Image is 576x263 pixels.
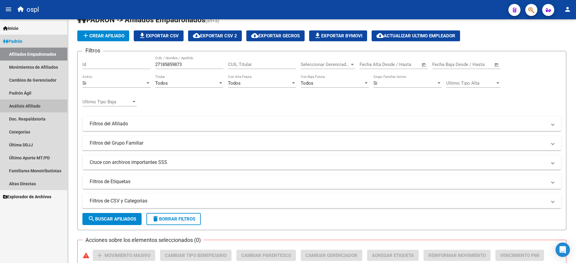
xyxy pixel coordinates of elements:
[152,215,159,222] mat-icon: delete
[372,253,414,258] span: Agregar Etiqueta
[205,18,219,23] span: (alt+a)
[77,16,205,24] span: PADRON -> Afiliados Empadronados
[82,80,86,86] span: Si
[372,30,460,41] button: Actualizar ultimo Empleador
[82,99,131,105] span: Ultimo Tipo Baja
[152,216,195,222] span: Borrar Filtros
[155,80,168,86] span: Todos
[446,80,495,86] span: Ultimo Tipo Alta
[82,174,561,189] mat-expansion-panel-header: Filtros de Etiquetas
[314,32,321,39] mat-icon: file_download
[360,62,384,67] input: Fecha inicio
[421,61,427,68] button: Open calendar
[160,250,232,261] button: Cambiar Tipo Beneficiario
[93,250,155,261] button: Movimiento Masivo
[251,33,300,39] span: Exportar GECROS
[82,194,561,208] mat-expansion-panel-header: Filtros de CSV y Categorias
[77,30,129,41] button: Crear Afiliado
[90,198,547,204] mat-panel-title: Filtros de CSV y Categorias
[82,236,204,244] h3: Acciones sobre los elementos seleccionados (0)
[188,30,242,41] button: Exportar CSV 2
[90,121,547,127] mat-panel-title: Filtros del Afiliado
[134,30,184,41] button: Exportar CSV
[3,193,51,200] span: Explorador de Archivos
[165,253,227,258] span: Cambiar Tipo Beneficiario
[88,216,136,222] span: Buscar Afiliados
[139,32,146,39] mat-icon: file_download
[428,253,486,258] span: Reinformar Movimiento
[82,117,561,131] mat-expansion-panel-header: Filtros del Afiliado
[193,33,237,39] span: Exportar CSV 2
[314,33,362,39] span: Exportar Bymovi
[96,252,103,259] mat-icon: add
[5,6,12,13] mat-icon: menu
[555,243,570,257] div: Open Intercom Messenger
[82,32,89,39] mat-icon: add
[564,6,571,13] mat-icon: person
[82,33,124,39] span: Crear Afiliado
[90,140,547,146] mat-panel-title: Filtros del Grupo Familiar
[90,159,547,166] mat-panel-title: Cruce con archivos importantes SSS
[90,178,547,185] mat-panel-title: Filtros de Etiquetas
[462,62,491,67] input: Fecha fin
[432,62,457,67] input: Fecha inicio
[389,62,419,67] input: Fecha fin
[373,80,377,86] span: Si
[424,250,491,261] button: Reinformar Movimiento
[246,30,305,41] button: Exportar GECROS
[193,32,200,39] mat-icon: cloud_download
[82,213,142,225] button: Buscar Afiliados
[146,213,201,225] button: Borrar Filtros
[27,3,39,16] span: ospl
[241,253,291,258] span: Cambiar Parentesco
[495,250,544,261] button: Vencimiento PMI
[500,253,539,258] span: Vencimiento PMI
[367,250,419,261] button: Agregar Etiqueta
[104,253,150,258] span: Movimiento Masivo
[228,80,241,86] span: Todos
[82,155,561,170] mat-expansion-panel-header: Cruce con archivos importantes SSS
[309,30,367,41] button: Exportar Bymovi
[139,33,179,39] span: Exportar CSV
[301,62,350,67] span: Seleccionar Gerenciador
[82,46,103,55] h3: Filtros
[88,215,95,222] mat-icon: search
[3,25,18,32] span: Inicio
[376,32,384,39] mat-icon: cloud_download
[3,38,22,45] span: Padrón
[306,253,357,258] span: Cambiar Gerenciador
[301,250,362,261] button: Cambiar Gerenciador
[301,80,313,86] span: Todos
[82,252,90,259] mat-icon: warning
[376,33,455,39] span: Actualizar ultimo Empleador
[251,32,258,39] mat-icon: cloud_download
[82,136,561,150] mat-expansion-panel-header: Filtros del Grupo Familiar
[236,250,296,261] button: Cambiar Parentesco
[493,61,500,68] button: Open calendar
